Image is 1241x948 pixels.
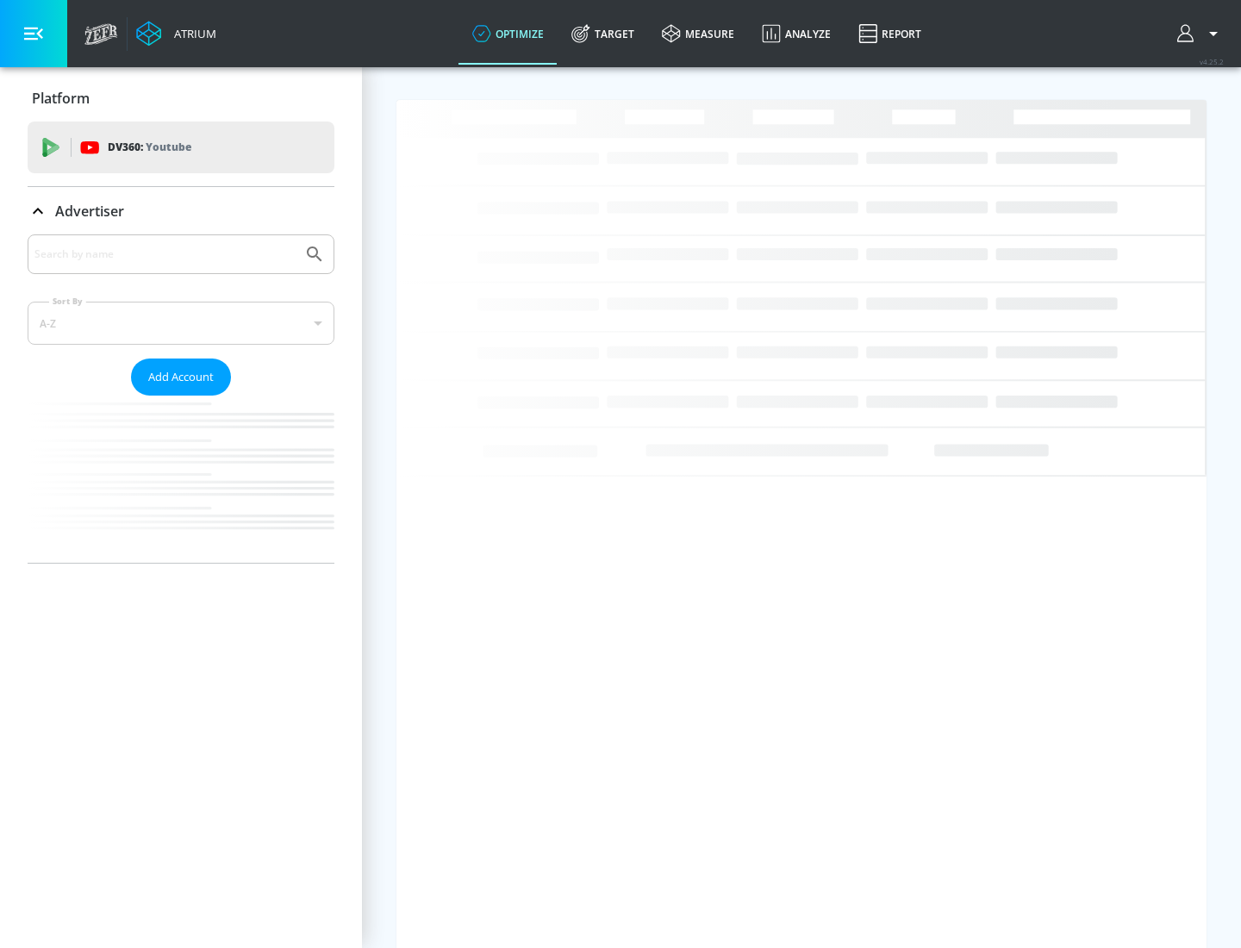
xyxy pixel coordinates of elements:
span: Add Account [148,367,214,387]
span: v 4.25.2 [1200,57,1224,66]
div: DV360: Youtube [28,122,334,173]
nav: list of Advertiser [28,396,334,563]
a: Atrium [136,21,216,47]
div: A-Z [28,302,334,345]
div: Atrium [167,26,216,41]
div: Advertiser [28,187,334,235]
a: Target [558,3,648,65]
a: optimize [458,3,558,65]
p: DV360: [108,138,191,157]
p: Youtube [146,138,191,156]
label: Sort By [49,296,86,307]
a: Report [845,3,935,65]
a: measure [648,3,748,65]
a: Analyze [748,3,845,65]
div: Platform [28,74,334,122]
p: Advertiser [55,202,124,221]
div: Advertiser [28,234,334,563]
input: Search by name [34,243,296,265]
button: Add Account [131,359,231,396]
p: Platform [32,89,90,108]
